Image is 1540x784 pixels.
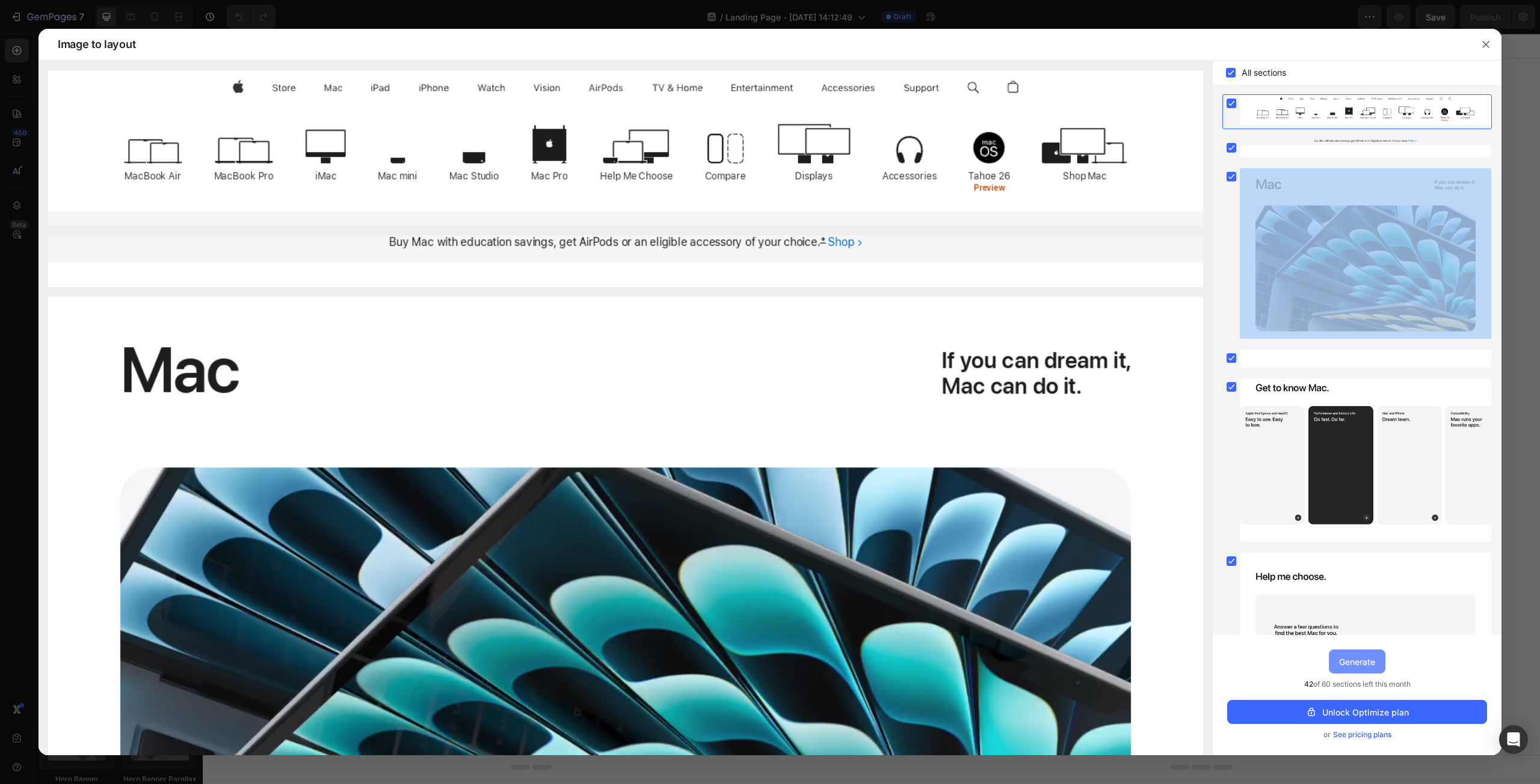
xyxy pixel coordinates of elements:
[1339,655,1375,668] div: Generate
[671,403,756,427] button: Add elements
[1305,706,1409,719] div: Unlock Optimize plan
[1304,679,1313,688] span: 42
[1304,678,1411,690] span: of 60 sections left this month
[1242,65,1286,80] span: All sections
[596,378,742,393] div: Start with Sections from sidebar
[1333,729,1391,741] span: See pricing plans
[1499,725,1528,754] div: Open Intercom Messenger
[58,37,135,52] span: Image to layout
[1329,649,1385,673] button: Generate
[588,470,750,479] div: Start with Generating from URL or image
[1227,700,1487,724] button: Unlock Optimize plan
[1227,729,1487,741] div: or
[582,403,664,427] button: Add sections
